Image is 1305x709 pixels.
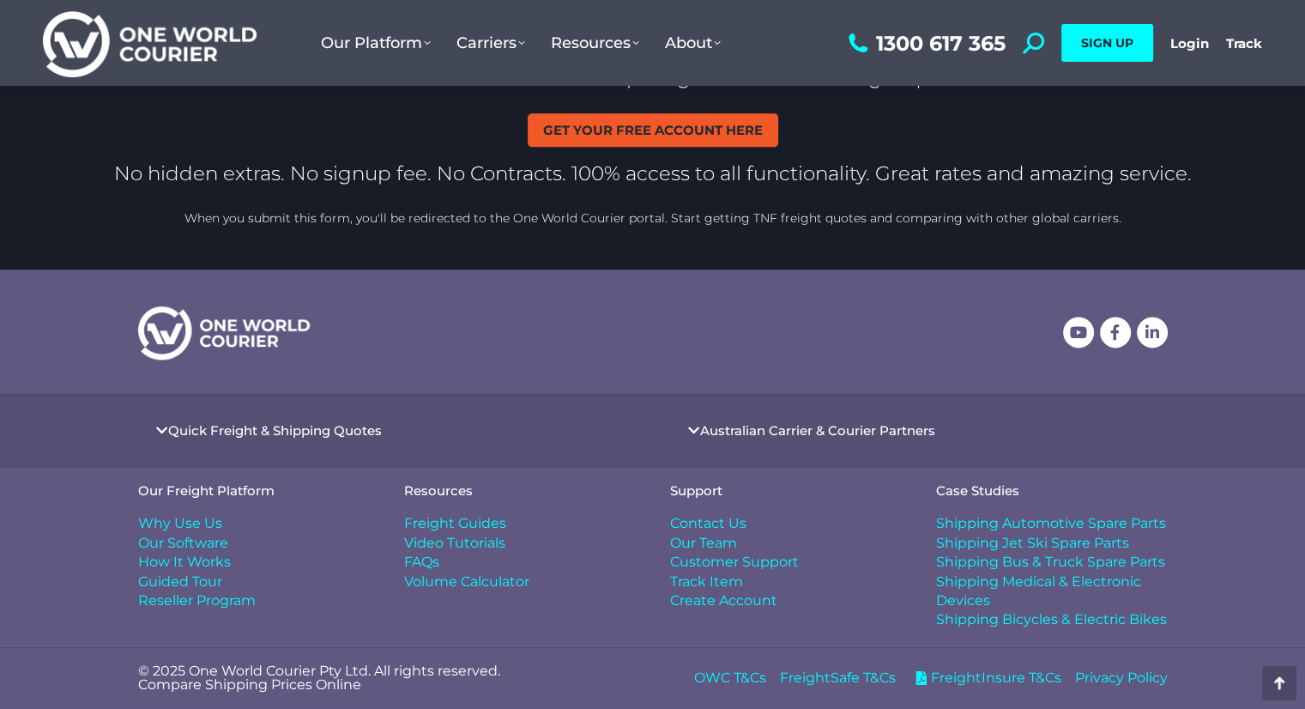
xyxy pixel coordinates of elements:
[670,484,902,497] h4: Support
[138,484,370,497] h4: Our Freight Platform
[927,669,1061,688] span: FreightInsure T&Cs
[404,573,529,591] span: Volume Calculator
[404,534,505,553] span: Video Tutorials
[936,610,1168,629] a: Shipping Bicycles & Electric Bikes
[138,573,222,591] span: Guided Tour
[543,124,763,136] span: Get your free account here
[670,591,777,610] span: Create Account
[321,33,431,52] span: Our Platform
[936,514,1168,533] a: Shipping Automotive Spare Parts
[138,514,222,533] span: Why Use Us
[936,534,1129,553] span: Shipping Jet Ski Spare Parts
[404,514,506,533] span: Freight Guides
[138,553,370,572] a: How It Works
[528,113,778,147] a: Get your free account here
[138,591,256,610] span: Reseller Program
[700,424,935,437] a: Australian Carrier & Courier Partners
[670,573,743,591] span: Track Item
[444,16,538,70] a: Carriers
[670,514,902,533] a: Contact Us
[456,33,525,52] span: Carriers
[1170,35,1209,52] a: Login
[780,669,896,688] a: FreightSafe T&Cs
[1226,35,1262,52] a: Track
[138,514,370,533] a: Why Use Us
[138,591,370,610] a: Reseller Program
[670,573,902,591] a: Track Item
[1081,35,1133,51] span: SIGN UP
[936,610,1167,629] span: Shipping Bicycles & Electric Bikes
[404,573,636,591] a: Volume Calculator
[694,669,766,688] a: OWC T&Cs
[404,534,636,553] a: Video Tutorials
[670,534,737,553] span: Our Team
[308,16,444,70] a: Our Platform
[1075,669,1168,688] a: Privacy Policy
[936,553,1165,572] span: Shipping Bus & Truck Spare Parts
[404,553,636,572] a: FAQs
[844,33,1006,54] a: 1300 617 365
[936,534,1168,553] a: Shipping Jet Ski Spare Parts
[138,664,636,692] p: © 2025 One World Courier Pty Ltd. All rights reserved. Compare Shipping Prices Online
[404,553,439,572] span: FAQs
[670,553,902,572] a: Customer Support
[138,553,231,572] span: How It Works
[404,514,636,533] a: Freight Guides
[670,514,746,533] span: Contact Us
[652,16,734,70] a: About
[1061,24,1153,62] a: SIGN UP
[538,16,652,70] a: Resources
[404,484,636,497] h4: Resources
[43,9,257,78] img: One World Courier
[670,553,799,572] span: Customer Support
[138,534,228,553] span: Our Software
[936,514,1166,533] span: Shipping Automotive Spare Parts
[936,553,1168,572] a: Shipping Bus & Truck Spare Parts
[51,210,1254,226] h5: When you submit this form, you'll be redirected to the One World Courier portal. Start getting TN...
[670,591,902,610] a: Create Account
[168,424,382,437] a: Quick Freight & Shipping Quotes
[670,534,902,553] a: Our Team
[909,669,1061,688] a: FreightInsure T&Cs
[138,534,370,553] a: Our Software
[551,33,639,52] span: Resources
[665,33,721,52] span: About
[138,573,370,591] a: Guided Tour
[936,573,1168,611] a: Shipping Medical & Electronic Devices
[936,484,1168,497] h4: Case Studies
